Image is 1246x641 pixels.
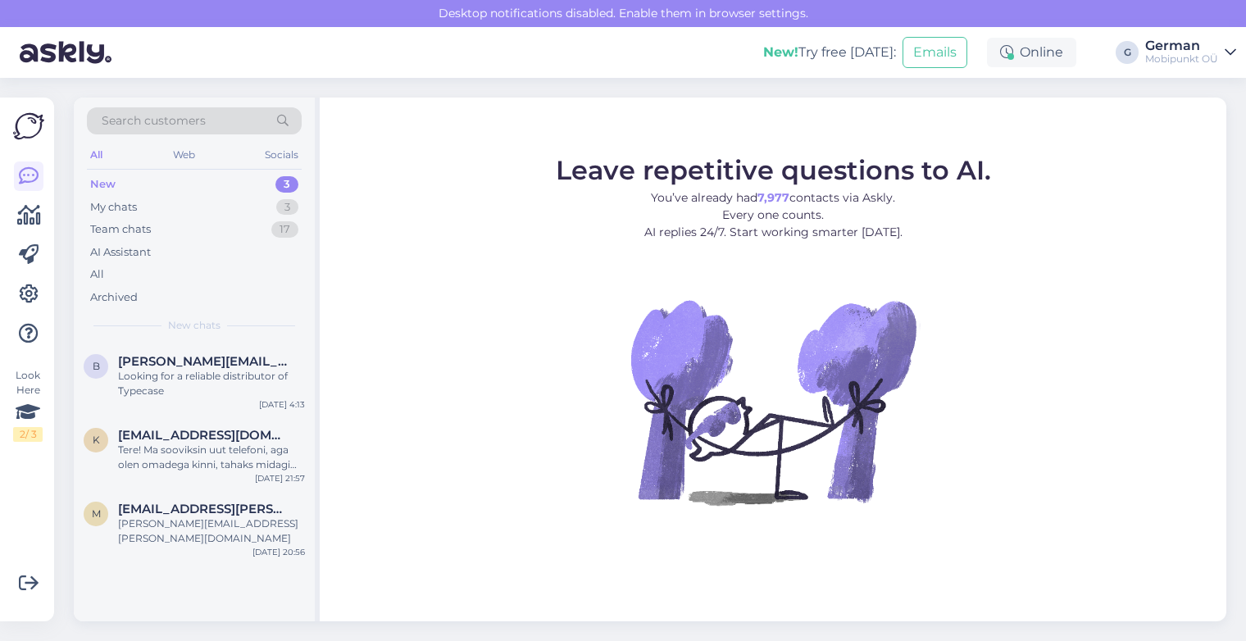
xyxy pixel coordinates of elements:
[90,221,151,238] div: Team chats
[13,368,43,442] div: Look Here
[1145,39,1236,66] a: GermanMobipunkt OÜ
[13,111,44,142] img: Askly Logo
[90,176,116,193] div: New
[1116,41,1139,64] div: G
[271,221,298,238] div: 17
[118,502,289,516] span: monika.aedma@gmail.com
[276,199,298,216] div: 3
[168,318,221,333] span: New chats
[903,37,967,68] button: Emails
[255,472,305,484] div: [DATE] 21:57
[757,190,789,205] b: 7,977
[93,434,100,446] span: k
[252,546,305,558] div: [DATE] 20:56
[118,354,289,369] span: benson@typecase.co
[275,176,298,193] div: 3
[118,443,305,472] div: Tere! Ma sooviksin uut telefoni, aga olen omadega kinni, tahaks midagi mis on kõrgem kui 60hz ekr...
[556,189,991,241] p: You’ve already had contacts via Askly. Every one counts. AI replies 24/7. Start working smarter [...
[1145,39,1218,52] div: German
[118,516,305,546] div: [PERSON_NAME][EMAIL_ADDRESS][PERSON_NAME][DOMAIN_NAME]
[90,199,137,216] div: My chats
[102,112,206,130] span: Search customers
[118,369,305,398] div: Looking for a reliable distributor of Typecase
[90,289,138,306] div: Archived
[556,154,991,186] span: Leave repetitive questions to AI.
[90,266,104,283] div: All
[92,507,101,520] span: m
[1145,52,1218,66] div: Mobipunkt OÜ
[170,144,198,166] div: Web
[987,38,1076,67] div: Online
[763,43,896,62] div: Try free [DATE]:
[118,428,289,443] span: kunozifier@gmail.com
[13,427,43,442] div: 2 / 3
[259,398,305,411] div: [DATE] 4:13
[93,360,100,372] span: b
[261,144,302,166] div: Socials
[90,244,151,261] div: AI Assistant
[625,254,921,549] img: No Chat active
[87,144,106,166] div: All
[763,44,798,60] b: New!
